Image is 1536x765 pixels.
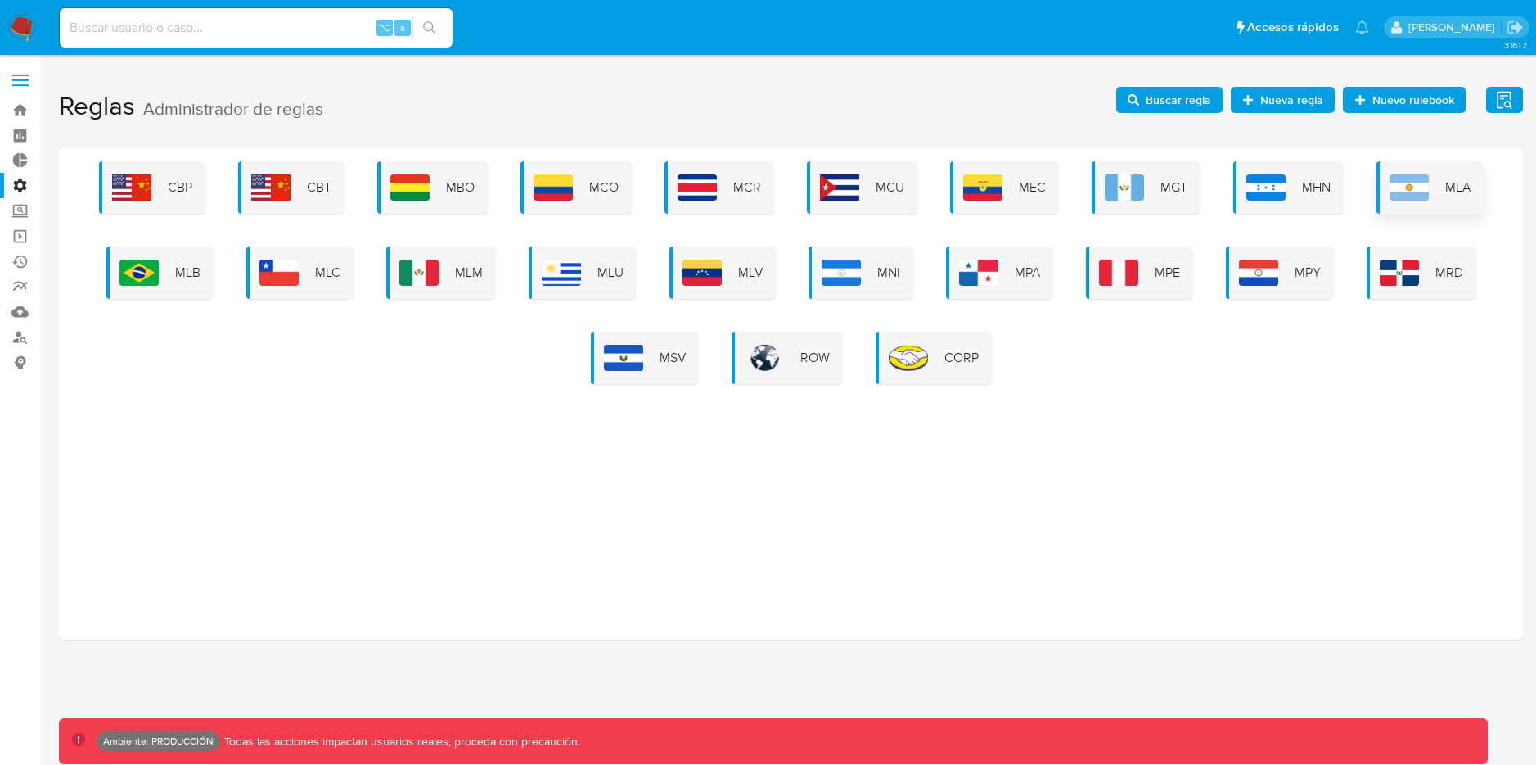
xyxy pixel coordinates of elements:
input: Buscar usuario o caso... [60,17,453,38]
button: search-icon [412,16,446,39]
p: luis.birchenz@mercadolibre.com [1408,20,1501,35]
span: s [400,20,405,35]
p: Todas las acciones impactan usuarios reales, proceda con precaución. [220,734,580,749]
a: Salir [1507,19,1524,36]
p: Ambiente: PRODUCCIÓN [103,738,214,745]
span: ⌥ [378,20,390,35]
span: Accesos rápidos [1247,19,1339,36]
a: Notificaciones [1355,20,1369,34]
